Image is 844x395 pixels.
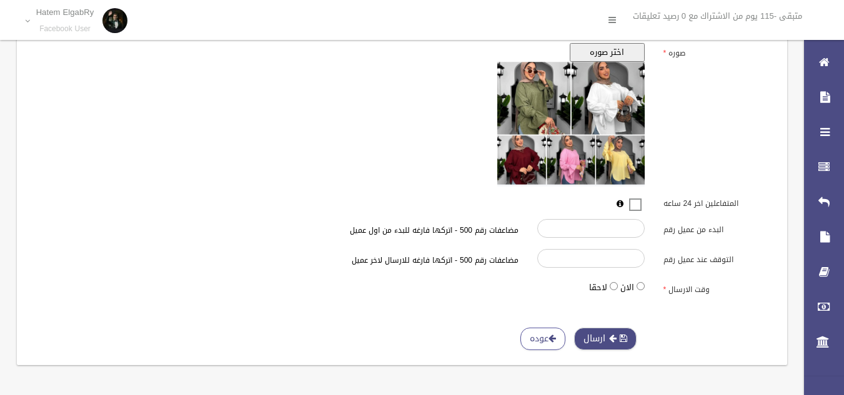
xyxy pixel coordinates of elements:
[520,328,565,351] a: عوده
[589,280,607,295] label: لاحقا
[654,249,780,266] label: التوقف عند عميل رقم
[222,227,519,235] h6: مضاعفات رقم 500 - اتركها فارغه للبدء من اول عميل
[620,280,634,295] label: الان
[36,7,94,17] p: Hatem ElgabRy
[570,43,645,62] button: اختر صوره
[654,280,780,297] label: وقت الارسال
[574,328,637,351] button: ارسال
[654,193,780,211] label: المتفاعلين اخر 24 ساعه
[654,219,780,237] label: البدء من عميل رقم
[497,62,645,187] img: معاينه الصوره
[36,24,94,34] small: Facebook User
[654,43,780,61] label: صوره
[222,256,519,265] h6: مضاعفات رقم 500 - اتركها فارغه للارسال لاخر عميل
